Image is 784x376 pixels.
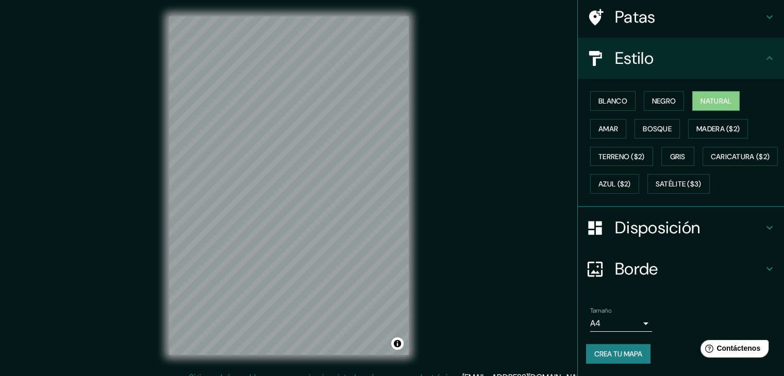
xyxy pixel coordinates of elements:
font: Crea tu mapa [594,349,642,358]
button: Amar [590,119,626,139]
iframe: Lanzador de widgets de ayuda [692,336,773,365]
button: Natural [692,91,740,111]
font: Amar [598,124,618,133]
font: Caricatura ($2) [711,152,770,161]
font: Madera ($2) [696,124,740,133]
canvas: Mapa [169,16,409,355]
button: Azul ($2) [590,174,639,194]
div: A4 [590,315,652,332]
font: Satélite ($3) [656,180,702,189]
button: Madera ($2) [688,119,748,139]
font: Gris [670,152,686,161]
button: Caricatura ($2) [703,147,778,166]
font: A4 [590,318,600,329]
font: Azul ($2) [598,180,631,189]
button: Crea tu mapa [586,344,650,364]
button: Negro [644,91,685,111]
font: Negro [652,96,676,106]
font: Borde [615,258,658,280]
div: Estilo [578,38,784,79]
div: Disposición [578,207,784,248]
font: Bosque [643,124,672,133]
button: Activar o desactivar atribución [391,337,404,350]
font: Patas [615,6,656,28]
button: Bosque [635,119,680,139]
font: Terreno ($2) [598,152,645,161]
button: Satélite ($3) [647,174,710,194]
font: Estilo [615,47,654,69]
font: Natural [700,96,731,106]
font: Tamaño [590,306,611,315]
button: Terreno ($2) [590,147,653,166]
button: Blanco [590,91,636,111]
font: Disposición [615,217,700,238]
button: Gris [661,147,694,166]
div: Borde [578,248,784,289]
font: Blanco [598,96,627,106]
